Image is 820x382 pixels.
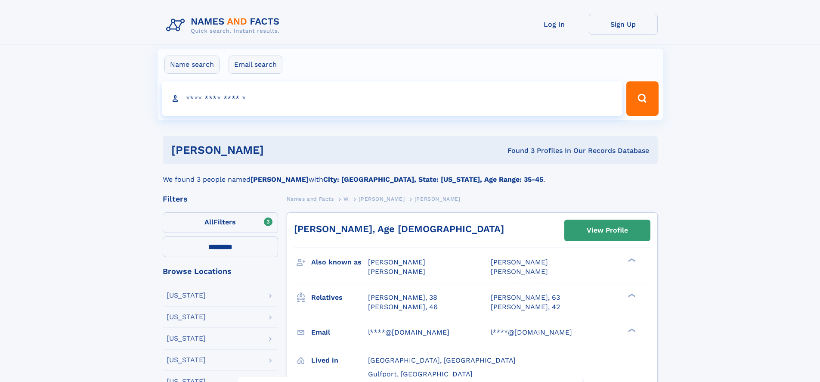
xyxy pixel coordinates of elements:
[368,258,425,266] span: [PERSON_NAME]
[229,56,282,74] label: Email search
[163,267,278,275] div: Browse Locations
[163,195,278,203] div: Filters
[368,370,473,378] span: Gulfport, [GEOGRAPHIC_DATA]
[368,356,516,364] span: [GEOGRAPHIC_DATA], [GEOGRAPHIC_DATA]
[415,196,461,202] span: [PERSON_NAME]
[163,164,658,185] div: We found 3 people named with .
[163,212,278,233] label: Filters
[163,14,287,37] img: Logo Names and Facts
[359,196,405,202] span: [PERSON_NAME]
[167,335,206,342] div: [US_STATE]
[491,267,548,276] span: [PERSON_NAME]
[311,353,368,368] h3: Lived in
[626,258,636,263] div: ❯
[323,175,543,183] b: City: [GEOGRAPHIC_DATA], State: [US_STATE], Age Range: 35-45
[167,314,206,320] div: [US_STATE]
[368,293,437,302] a: [PERSON_NAME], 38
[167,292,206,299] div: [US_STATE]
[626,292,636,298] div: ❯
[311,325,368,340] h3: Email
[589,14,658,35] a: Sign Up
[204,218,214,226] span: All
[343,196,349,202] span: W
[294,224,504,234] a: [PERSON_NAME], Age [DEMOGRAPHIC_DATA]
[368,302,438,312] a: [PERSON_NAME], 46
[565,220,650,241] a: View Profile
[491,302,560,312] a: [PERSON_NAME], 42
[626,327,636,333] div: ❯
[311,255,368,270] h3: Also known as
[311,290,368,305] h3: Relatives
[167,357,206,363] div: [US_STATE]
[287,193,334,204] a: Names and Facts
[251,175,309,183] b: [PERSON_NAME]
[343,193,349,204] a: W
[520,14,589,35] a: Log In
[171,145,386,155] h1: [PERSON_NAME]
[626,81,658,116] button: Search Button
[359,193,405,204] a: [PERSON_NAME]
[162,81,623,116] input: search input
[587,221,628,240] div: View Profile
[386,146,649,155] div: Found 3 Profiles In Our Records Database
[164,56,220,74] label: Name search
[491,293,560,302] a: [PERSON_NAME], 63
[368,267,425,276] span: [PERSON_NAME]
[491,258,548,266] span: [PERSON_NAME]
